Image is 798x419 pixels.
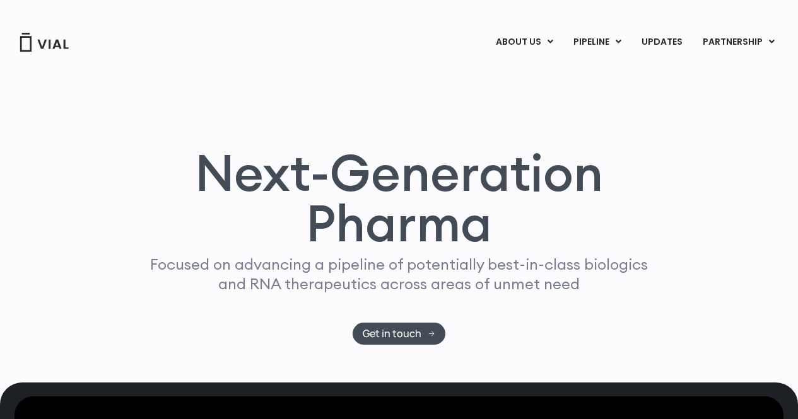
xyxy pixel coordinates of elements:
[353,323,445,345] a: Get in touch
[19,33,69,52] img: Vial Logo
[363,329,421,338] span: Get in touch
[126,147,672,248] h1: Next-Generation Pharma
[693,32,785,53] a: PARTNERSHIPMenu Toggle
[486,32,563,53] a: ABOUT USMenu Toggle
[563,32,631,53] a: PIPELINEMenu Toggle
[145,255,654,294] p: Focused on advancing a pipeline of potentially best-in-class biologics and RNA therapeutics acros...
[631,32,692,53] a: UPDATES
